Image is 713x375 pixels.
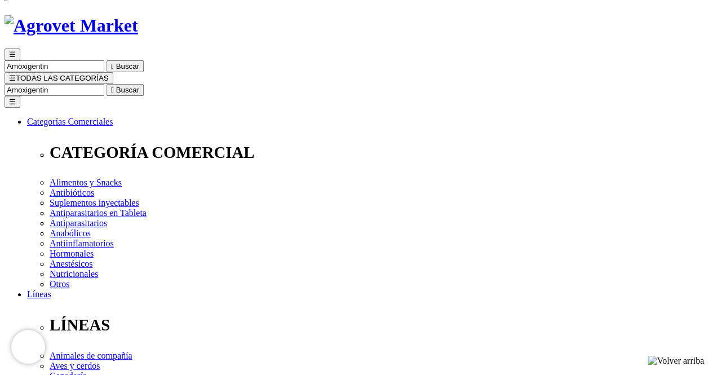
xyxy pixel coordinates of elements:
[50,143,708,162] p: CATEGORÍA COMERCIAL
[50,259,92,268] a: Anestésicos
[50,188,94,197] a: Antibióticos
[50,249,94,258] a: Hormonales
[5,60,104,72] input: Buscar
[50,279,70,289] a: Otros
[50,361,100,370] a: Aves y cerdos
[107,60,144,72] button:  Buscar
[11,330,45,364] iframe: Brevo live chat
[5,15,138,36] img: Agrovet Market
[5,96,20,108] button: ☰
[50,351,132,360] a: Animales de compañía
[5,72,113,84] button: ☰TODAS LAS CATEGORÍAS
[9,50,16,59] span: ☰
[27,289,51,299] a: Líneas
[50,316,708,334] p: LÍNEAS
[111,62,114,70] i: 
[50,228,91,238] a: Anabólicos
[50,198,139,208] a: Suplementos inyectables
[116,62,139,70] span: Buscar
[5,48,20,60] button: ☰
[116,86,139,94] span: Buscar
[50,239,114,248] a: Antiinflamatorios
[9,74,16,82] span: ☰
[111,86,114,94] i: 
[648,356,704,366] img: Volver arriba
[50,269,98,279] a: Nutricionales
[50,208,147,218] a: Antiparasitarios en Tableta
[5,84,104,96] input: Buscar
[50,218,107,228] a: Antiparasitarios
[107,84,144,96] button:  Buscar
[50,178,122,187] a: Alimentos y Snacks
[27,117,113,126] a: Categorías Comerciales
